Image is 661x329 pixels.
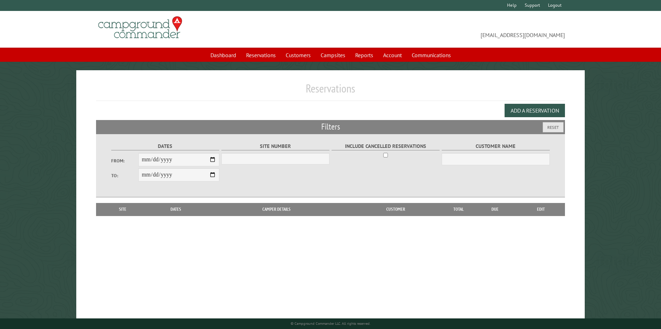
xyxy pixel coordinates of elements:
button: Add a Reservation [505,104,565,117]
small: © Campground Commander LLC. All rights reserved. [291,321,370,326]
span: [EMAIL_ADDRESS][DOMAIN_NAME] [330,19,565,39]
th: Customer [347,203,445,216]
label: Dates [111,142,219,150]
label: Site Number [221,142,329,150]
a: Customers [281,48,315,62]
button: Reset [543,122,564,132]
img: Campground Commander [96,14,184,41]
h1: Reservations [96,82,565,101]
th: Total [445,203,473,216]
label: From: [111,157,138,164]
a: Reports [351,48,377,62]
a: Account [379,48,406,62]
label: To: [111,172,138,179]
a: Campsites [316,48,350,62]
th: Camper Details [206,203,347,216]
label: Include Cancelled Reservations [332,142,440,150]
th: Dates [146,203,206,216]
h2: Filters [96,120,565,133]
label: Customer Name [442,142,550,150]
a: Dashboard [206,48,240,62]
th: Site [100,203,145,216]
th: Due [473,203,517,216]
a: Reservations [242,48,280,62]
a: Communications [407,48,455,62]
th: Edit [517,203,565,216]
